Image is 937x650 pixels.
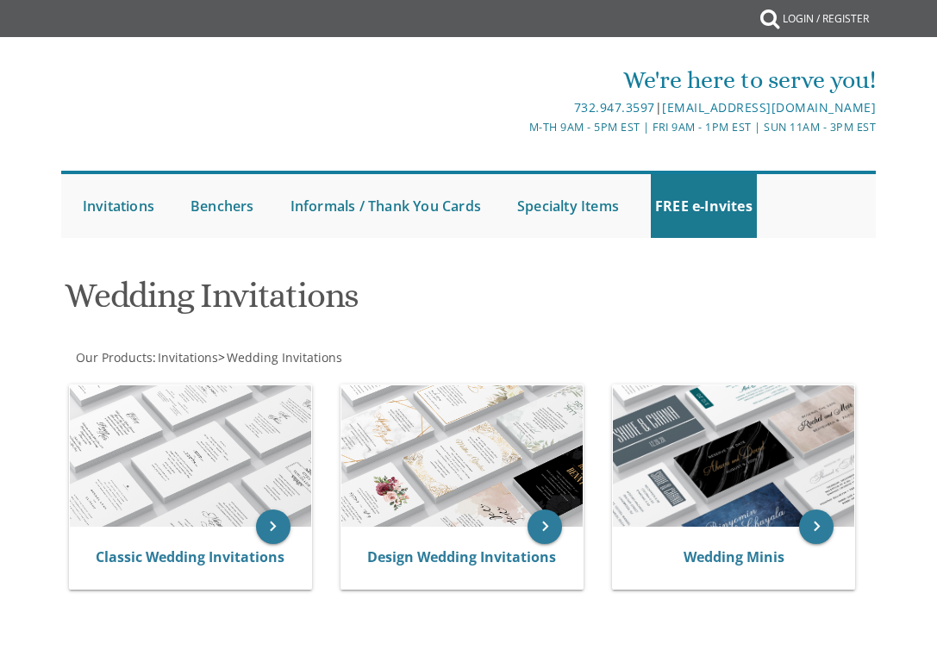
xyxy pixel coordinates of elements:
a: FREE e-Invites [651,174,757,238]
a: 732.947.3597 [574,99,655,116]
a: Informals / Thank You Cards [286,174,485,238]
a: keyboard_arrow_right [799,509,834,544]
a: Specialty Items [513,174,623,238]
a: Wedding Invitations [225,349,342,366]
span: Wedding Invitations [227,349,342,366]
div: M-Th 9am - 5pm EST | Fri 9am - 1pm EST | Sun 11am - 3pm EST [334,118,876,136]
img: Wedding Minis [613,385,854,527]
a: keyboard_arrow_right [256,509,290,544]
a: Invitations [156,349,218,366]
a: Design Wedding Invitations [367,547,556,566]
h1: Wedding Invitations [65,277,872,328]
img: Classic Wedding Invitations [70,385,311,527]
div: : [61,349,876,366]
span: > [218,349,342,366]
img: Design Wedding Invitations [341,385,583,527]
a: Invitations [78,174,159,238]
a: [EMAIL_ADDRESS][DOMAIN_NAME] [662,99,876,116]
a: Benchers [186,174,259,238]
div: We're here to serve you! [334,63,876,97]
a: Classic Wedding Invitations [96,547,284,566]
a: Wedding Minis [684,547,784,566]
a: keyboard_arrow_right [528,509,562,544]
span: Invitations [158,349,218,366]
a: Our Products [74,349,153,366]
div: | [334,97,876,118]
